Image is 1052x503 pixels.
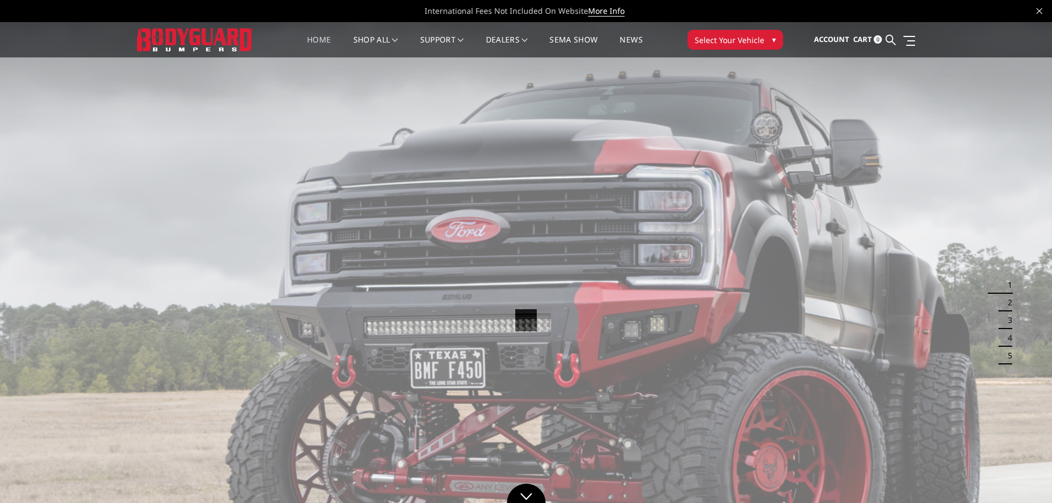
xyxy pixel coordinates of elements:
a: SEMA Show [549,36,598,57]
a: Click to Down [507,484,546,503]
button: 3 of 5 [1001,311,1012,329]
a: More Info [588,6,625,17]
button: 1 of 5 [1001,276,1012,294]
a: Cart 0 [853,25,882,55]
a: Account [814,25,849,55]
span: Cart [853,34,872,44]
button: 5 of 5 [1001,347,1012,364]
a: News [620,36,642,57]
span: ▾ [772,34,776,45]
a: shop all [353,36,398,57]
span: 0 [874,35,882,44]
button: 2 of 5 [1001,294,1012,311]
a: Home [307,36,331,57]
a: Support [420,36,464,57]
img: BODYGUARD BUMPERS [137,28,253,51]
button: 4 of 5 [1001,329,1012,347]
button: Select Your Vehicle [688,30,783,50]
span: Select Your Vehicle [695,34,764,46]
span: Account [814,34,849,44]
a: Dealers [486,36,528,57]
